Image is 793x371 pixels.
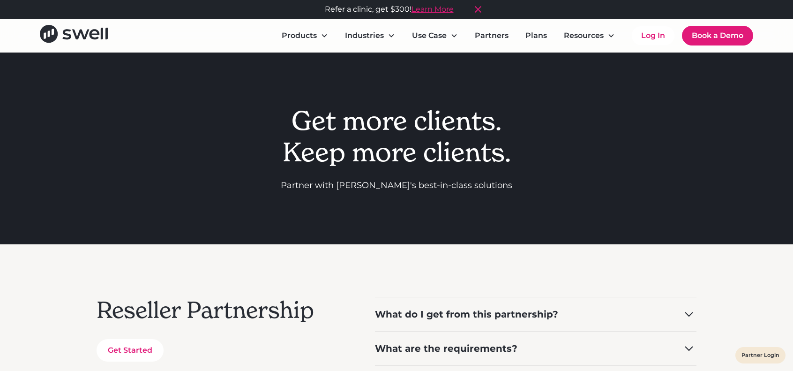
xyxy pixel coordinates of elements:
[518,26,554,45] a: Plans
[97,297,337,324] h2: Reseller Partnership
[281,179,512,192] p: Partner with [PERSON_NAME]'s best-in-class solutions
[632,26,674,45] a: Log In
[741,349,779,361] a: Partner Login
[682,26,753,45] a: Book a Demo
[375,342,517,355] div: What are the requirements?
[325,4,454,15] div: Refer a clinic, get $300!
[97,339,164,362] a: Get Started
[467,26,516,45] a: Partners
[412,30,447,41] div: Use Case
[281,105,512,168] h1: Get more clients. Keep more clients.
[375,308,558,321] div: What do I get from this partnership?
[282,30,317,41] div: Products
[345,30,384,41] div: Industries
[564,30,604,41] div: Resources
[411,5,454,14] a: Learn More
